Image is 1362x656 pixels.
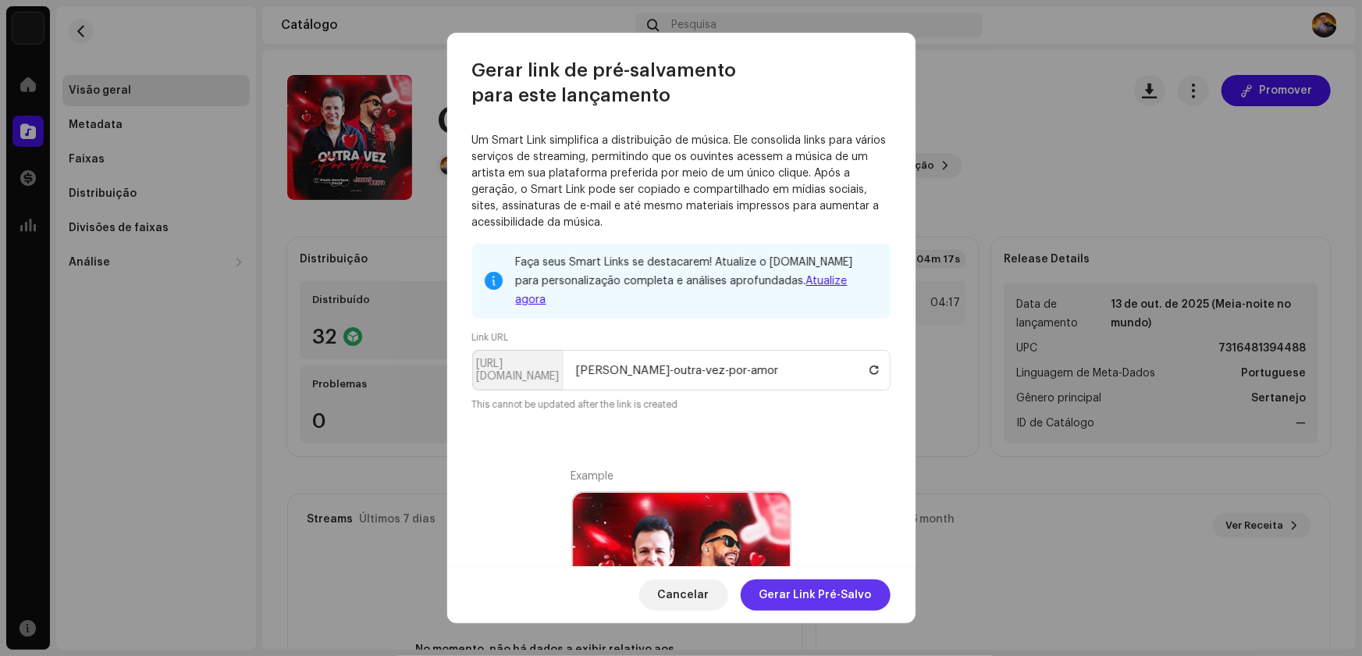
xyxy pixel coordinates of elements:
div: Example [571,469,791,485]
p-inputgroup-addon: [URL][DOMAIN_NAME] [472,350,562,390]
label: Link URL [472,331,509,344]
button: Gerar Link Pré-Salvo [741,579,891,611]
p: Um Smart Link simplifica a distribuição de música. Ele consolida links para vários serviços de st... [472,133,891,231]
span: Cancelar [658,579,709,611]
div: Faça seus Smart Links se destacarem! Atualize o [DOMAIN_NAME] para personalização completa e anál... [516,253,878,309]
span: Gerar Link Pré-Salvo [759,579,872,611]
div: Gerar link de pré-salvamento para este lançamento [447,33,916,108]
button: Cancelar [639,579,728,611]
small: This cannot be updated after the link is created [472,397,678,412]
